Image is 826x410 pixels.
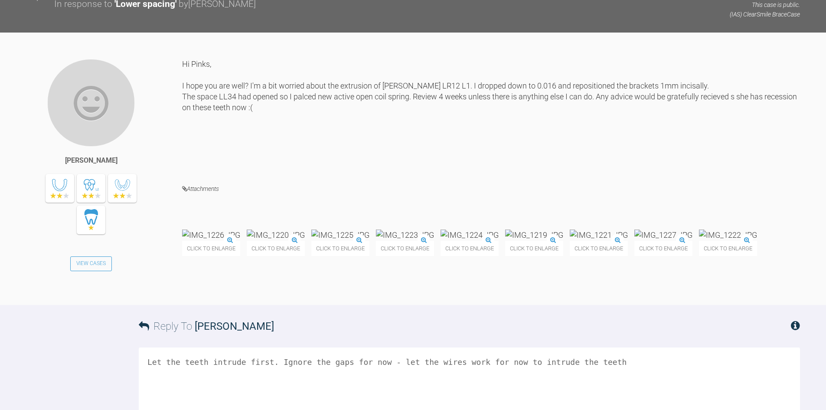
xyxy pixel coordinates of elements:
[311,230,369,240] img: IMG_1225.JPG
[182,230,240,240] img: IMG_1226.JPG
[570,241,628,256] span: Click to enlarge
[570,230,628,240] img: IMG_1221.JPG
[376,230,434,240] img: IMG_1223.JPG
[247,241,305,256] span: Click to enlarge
[441,230,499,240] img: IMG_1224.JPG
[441,241,499,256] span: Click to enlarge
[634,230,692,240] img: IMG_1227.JPG
[247,230,305,240] img: IMG_1220.JPG
[699,230,757,240] img: IMG_1222.JPG
[182,184,800,194] h4: Attachments
[505,241,563,256] span: Click to enlarge
[195,320,274,332] span: [PERSON_NAME]
[47,59,135,147] img: Louisa Lawrence
[182,241,240,256] span: Click to enlarge
[65,155,118,166] div: [PERSON_NAME]
[311,241,369,256] span: Click to enlarge
[376,241,434,256] span: Click to enlarge
[730,10,800,19] p: (IAS) ClearSmile Brace Case
[70,256,112,271] a: View Cases
[505,230,563,240] img: IMG_1219.JPG
[634,241,692,256] span: Click to enlarge
[139,318,274,335] h3: Reply To
[699,241,757,256] span: Click to enlarge
[182,59,800,171] div: Hi Pinks, I hope you are well? I'm a bit worried about the extrusion of [PERSON_NAME] LR12 L1. I ...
